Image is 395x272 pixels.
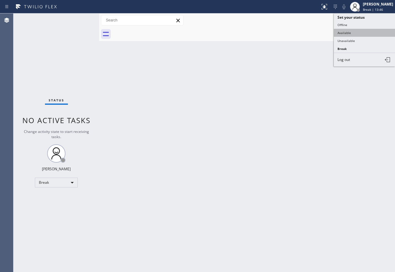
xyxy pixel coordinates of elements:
[340,2,348,11] button: Mute
[24,129,89,139] span: Change activity state to start receiving tasks.
[42,166,71,172] div: [PERSON_NAME]
[101,15,183,25] input: Search
[363,2,393,7] div: [PERSON_NAME]
[35,178,78,187] div: Break
[49,98,64,102] span: Status
[22,115,91,125] span: No active tasks
[363,7,383,12] span: Break | 13:46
